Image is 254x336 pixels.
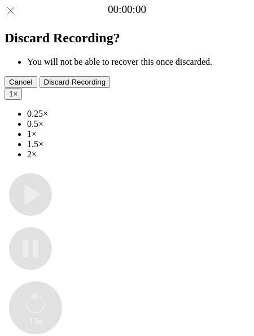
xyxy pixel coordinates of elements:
[108,3,146,16] a: 00:00:00
[9,90,13,98] span: 1
[5,88,22,100] button: 1×
[27,57,249,67] li: You will not be able to recover this once discarded.
[5,30,249,46] h2: Discard Recording?
[27,109,249,119] li: 0.25×
[27,149,249,160] li: 2×
[5,76,37,88] button: Cancel
[27,119,249,129] li: 0.5×
[27,129,249,139] li: 1×
[40,76,111,88] button: Discard Recording
[27,139,249,149] li: 1.5×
